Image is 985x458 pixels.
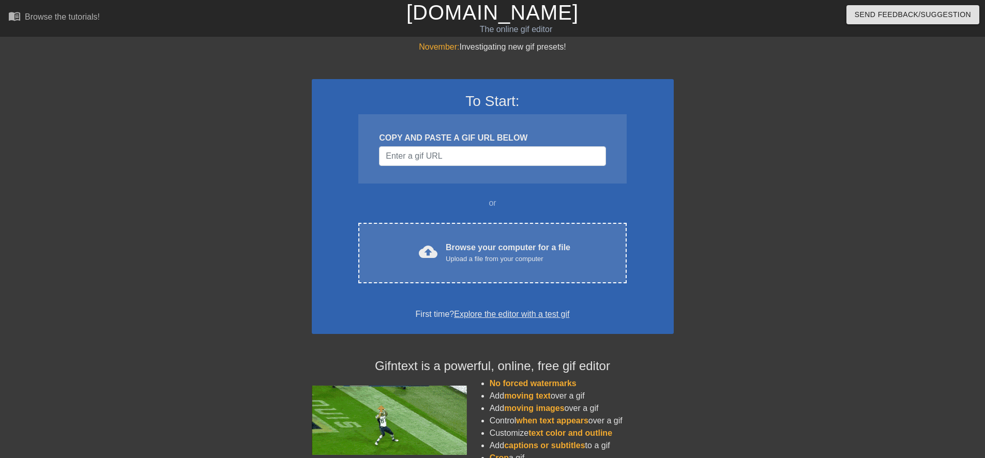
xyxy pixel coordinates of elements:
[454,310,569,318] a: Explore the editor with a test gif
[490,415,674,427] li: Control over a gif
[25,12,100,21] div: Browse the tutorials!
[490,402,674,415] li: Add over a gif
[339,197,647,209] div: or
[419,42,459,51] span: November:
[325,308,660,320] div: First time?
[855,8,971,21] span: Send Feedback/Suggestion
[312,386,467,455] img: football_small.gif
[504,441,585,450] span: captions or subtitles
[516,416,588,425] span: when text appears
[490,379,577,388] span: No forced watermarks
[379,146,605,166] input: Username
[504,404,564,413] span: moving images
[8,10,100,26] a: Browse the tutorials!
[446,254,570,264] div: Upload a file from your computer
[406,1,579,24] a: [DOMAIN_NAME]
[379,132,605,144] div: COPY AND PASTE A GIF URL BELOW
[446,241,570,264] div: Browse your computer for a file
[312,359,674,374] h4: Gifntext is a powerful, online, free gif editor
[528,429,612,437] span: text color and outline
[419,242,437,261] span: cloud_upload
[504,391,551,400] span: moving text
[312,41,674,53] div: Investigating new gif presets!
[490,439,674,452] li: Add to a gif
[334,23,699,36] div: The online gif editor
[325,93,660,110] h3: To Start:
[490,390,674,402] li: Add over a gif
[846,5,979,24] button: Send Feedback/Suggestion
[8,10,21,22] span: menu_book
[490,427,674,439] li: Customize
